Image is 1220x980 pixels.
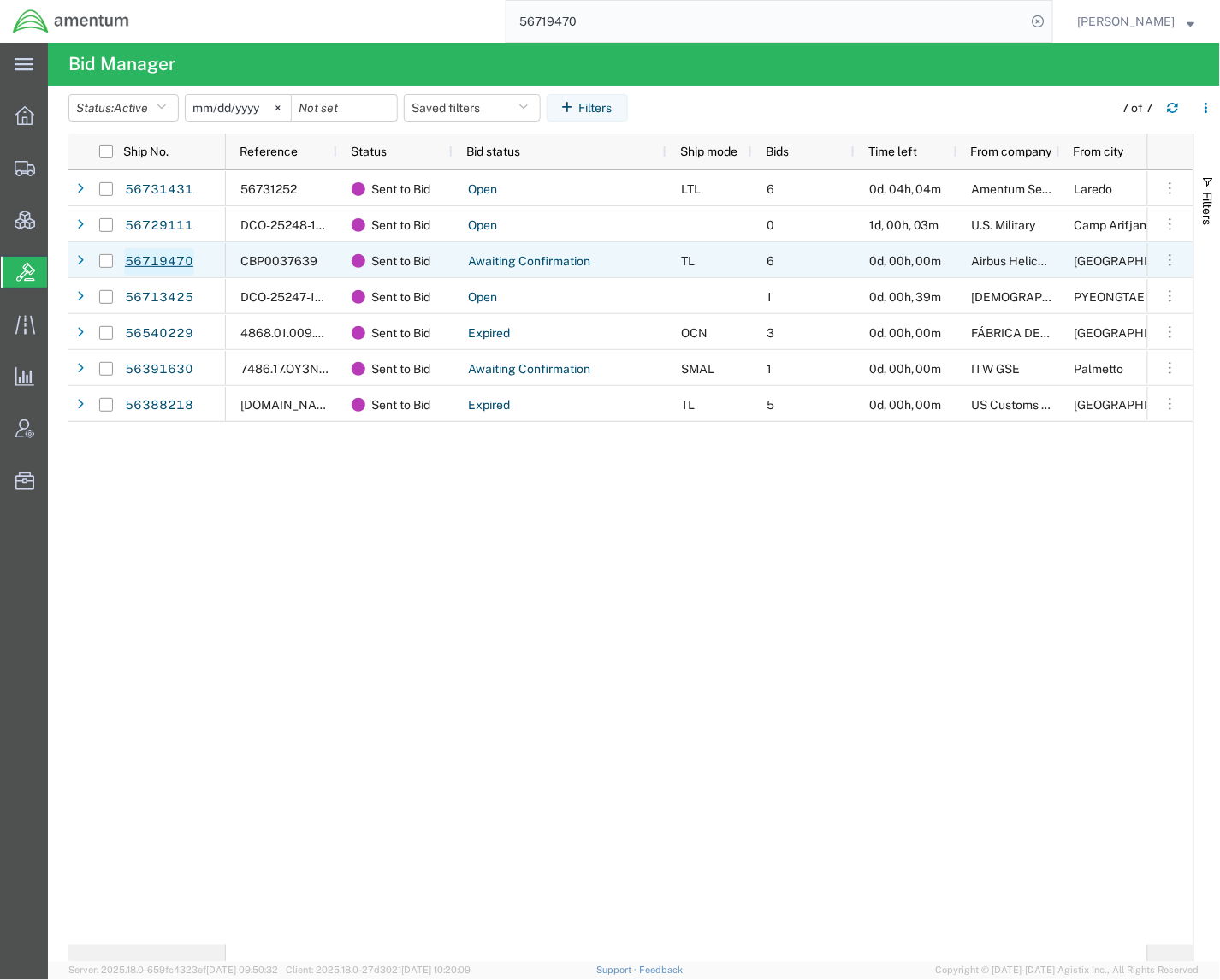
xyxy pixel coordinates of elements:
span: LTL [681,182,701,196]
input: Not set [186,95,291,121]
a: 56713425 [124,284,194,312]
span: Reference [240,145,298,158]
button: Filters [547,94,628,122]
span: 4868.01.009.C.0007AA.EG.AMTODC [240,326,446,340]
span: 0d, 00h, 00m [869,254,942,268]
span: Ship No. [123,145,169,158]
span: Laredo [1075,182,1113,196]
a: 56540229 [124,320,194,347]
a: Open [467,284,498,312]
span: 6 [767,254,774,268]
a: Expired [467,320,511,347]
span: 0d, 00h, 00m [869,398,942,412]
span: Grand Prairie [1075,254,1197,268]
span: Sent to Bid [371,279,430,315]
span: 5 [767,398,774,412]
span: Client: 2025.18.0-27d3021 [286,965,471,976]
span: From company [971,145,1052,158]
a: Awaiting Confirmation [467,356,591,383]
a: 56388218 [124,392,194,419]
input: Not set [292,95,397,121]
span: Time left [868,145,917,158]
span: DCO-25248-167794 [240,218,352,232]
button: [PERSON_NAME] [1077,11,1196,32]
span: Sent to Bid [371,387,430,423]
span: Filters [1201,192,1215,225]
span: Bids [766,145,789,158]
span: PYEONGTAEK-SI [1075,290,1169,304]
span: Sent to Bid [371,351,430,387]
span: Status [351,145,387,158]
span: 0d, 04h, 04m [869,182,942,196]
span: Ship mode [680,145,737,158]
span: GRANADA [1075,326,1197,340]
a: 56731431 [124,176,194,204]
span: Amentum Services, Inc [972,182,1098,196]
button: Status:Active [68,94,179,122]
span: US Customs & Border Patrol [972,398,1126,412]
a: 56391630 [124,356,194,383]
button: Saved filters [404,94,541,122]
a: 56719470 [124,248,194,276]
span: Youngstown [1075,398,1197,412]
span: ITW GSE [972,362,1021,376]
span: 6 [767,182,774,196]
span: Sent to Bid [371,207,430,243]
span: 56731252 [240,182,297,196]
span: 3 [767,326,774,340]
span: 1d, 00h, 03m [869,218,939,232]
a: Support [597,965,640,976]
span: 3566.07.0152.CUAS.CUAS.5000.CF [240,398,338,412]
span: [DATE] 10:20:09 [401,965,471,976]
span: CBP0037639 [240,254,317,268]
span: Server: 2025.18.0-659fc4323ef [68,965,278,976]
span: 0 [767,218,774,232]
a: Open [467,212,498,240]
span: Palmetto [1075,362,1124,376]
span: Sent to Bid [371,171,430,207]
a: Open [467,176,498,204]
img: logo [12,9,130,34]
a: Expired [467,392,511,419]
span: From city [1074,145,1124,158]
span: Copyright © [DATE]-[DATE] Agistix Inc., All Rights Reserved [936,964,1199,978]
span: TL [681,254,695,268]
div: 7 of 7 [1122,99,1153,117]
span: SMAL [681,362,714,376]
span: 0d, 00h, 00m [869,326,942,340]
span: Active [114,101,148,115]
span: 7486.17.OY3NON.FINONRE.F4538 [240,362,433,376]
input: Search for shipment number, reference number [506,1,1027,42]
span: 1 [767,290,772,304]
span: Sent to Bid [371,315,430,351]
span: DCO-25247-167737 [240,290,351,304]
span: [DATE] 09:50:32 [206,965,278,976]
h4: Bid Manager [68,43,175,86]
a: Feedback [639,965,683,976]
span: OCN [681,326,708,340]
span: U.S. Army [972,290,1136,304]
span: Jason Champagne [1078,12,1176,31]
span: Airbus Helicopters, Inc [972,254,1096,268]
a: 56729111 [124,212,194,240]
span: 1 [767,362,772,376]
span: 0d, 00h, 00m [869,362,942,376]
span: Bid status [466,145,520,158]
a: Awaiting Confirmation [467,248,591,276]
span: U.S. Military [972,218,1036,232]
span: TL [681,398,695,412]
span: 0d, 00h, 39m [869,290,942,304]
span: Sent to Bid [371,243,430,279]
span: Camp Arifjan [1075,218,1147,232]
